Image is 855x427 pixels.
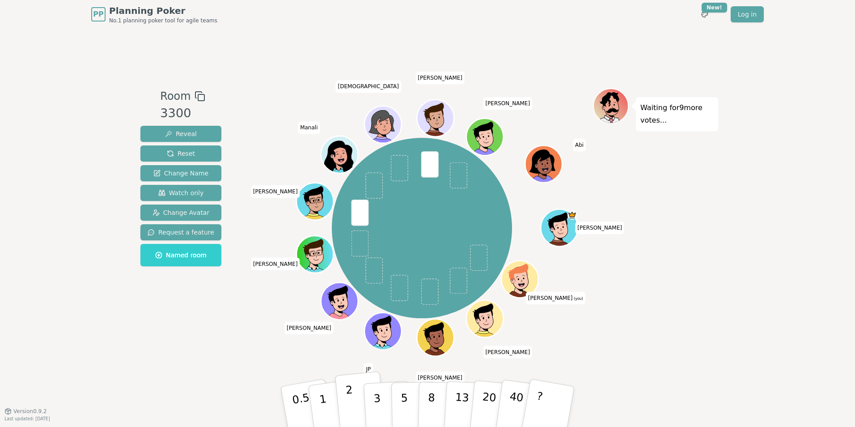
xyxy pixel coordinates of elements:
[364,363,373,376] span: Click to change your name
[140,145,221,162] button: Reset
[13,408,47,415] span: Version 0.9.2
[251,258,300,270] span: Click to change your name
[483,97,532,110] span: Click to change your name
[573,139,586,151] span: Click to change your name
[109,4,217,17] span: Planning Poker
[167,149,195,158] span: Reset
[572,297,583,301] span: (you)
[158,188,204,197] span: Watch only
[702,3,727,13] div: New!
[140,126,221,142] button: Reveal
[140,165,221,181] button: Change Name
[731,6,764,22] a: Log in
[153,169,208,178] span: Change Name
[160,104,205,123] div: 3300
[415,72,465,84] span: Click to change your name
[251,185,300,198] span: Click to change your name
[93,9,103,20] span: PP
[483,346,532,359] span: Click to change your name
[284,322,334,334] span: Click to change your name
[415,371,465,384] span: Click to change your name
[148,228,214,237] span: Request a feature
[4,408,47,415] button: Version0.9.2
[502,262,537,297] button: Click to change your avatar
[140,244,221,266] button: Named room
[526,292,585,304] span: Click to change your name
[91,4,217,24] a: PPPlanning PokerNo.1 planning poker tool for agile teams
[697,6,713,22] button: New!
[140,224,221,240] button: Request a feature
[298,121,320,134] span: Click to change your name
[4,416,50,421] span: Last updated: [DATE]
[140,185,221,201] button: Watch only
[336,80,401,93] span: Click to change your name
[567,210,576,220] span: Dan is the host
[140,205,221,221] button: Change Avatar
[575,222,624,234] span: Click to change your name
[152,208,210,217] span: Change Avatar
[165,129,197,138] span: Reveal
[160,88,190,104] span: Room
[155,251,207,260] span: Named room
[109,17,217,24] span: No.1 planning poker tool for agile teams
[640,102,714,127] p: Waiting for 9 more votes...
